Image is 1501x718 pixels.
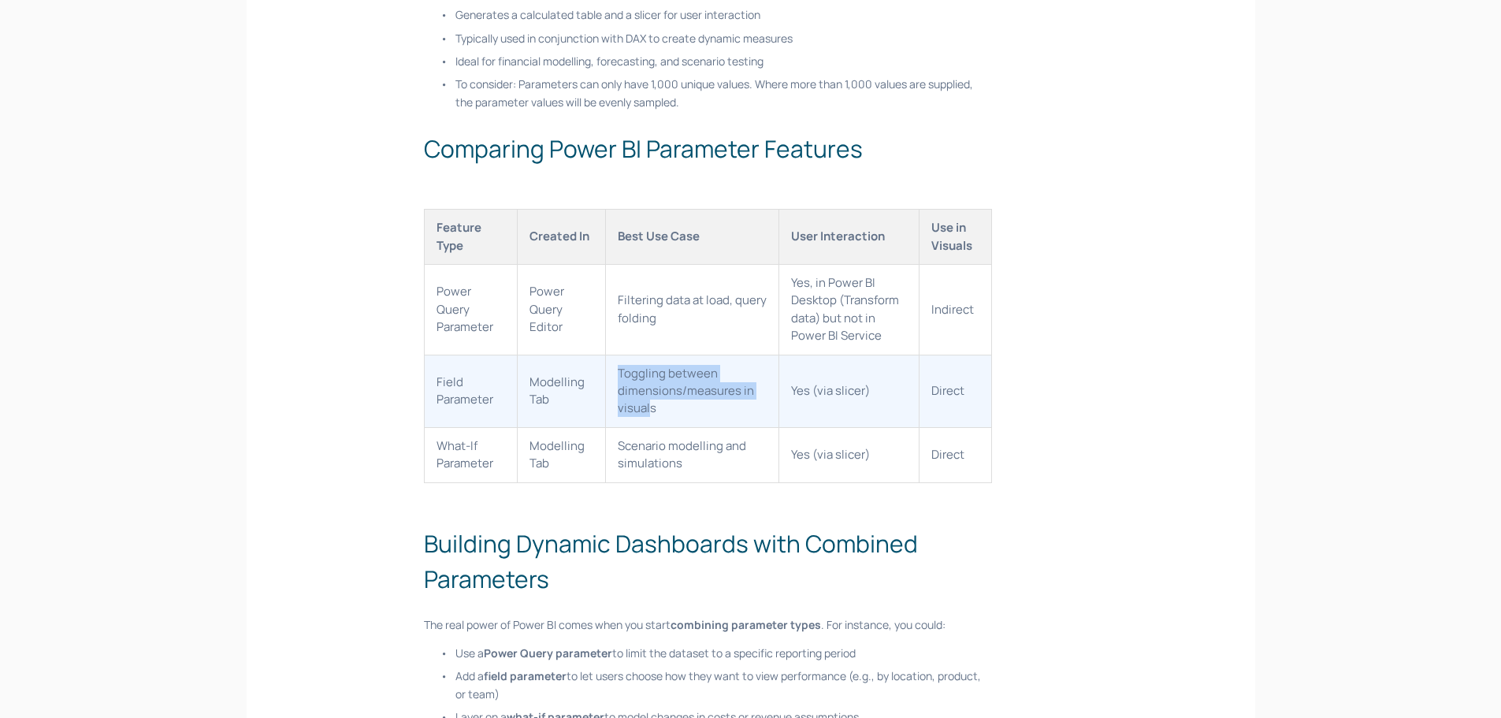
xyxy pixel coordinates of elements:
p: Use a to limit the dataset to a specific reporting period [455,645,992,662]
td: What-If Parameter [425,427,518,482]
p: Add a to let users choose how they want to view performance (e.g., by location, product, or team) [455,668,992,703]
th: Feature Type [425,210,518,265]
th: Created In [518,210,605,265]
th: Best Use Case [605,210,778,265]
th: Use in Visuals [919,210,991,265]
strong: Power Query parameter [484,645,612,660]
td: Field Parameter [425,355,518,427]
td: Direct [919,355,991,427]
h2: Building Dynamic Dashboards with Combined Parameters [424,526,992,597]
td: Direct [919,427,991,482]
td: Modelling Tab [518,355,605,427]
p: Typically used in conjunction with DAX to create dynamic measures [455,30,992,47]
p: The real power of Power BI comes when you start . For instance, you could: [424,616,992,634]
td: Modelling Tab [518,427,605,482]
th: User Interaction [779,210,919,265]
strong: field parameter [484,668,567,683]
td: Yes (via slicer) [779,355,919,427]
td: Filtering data at load, query folding [605,264,778,355]
td: Scenario modelling and simulations [605,427,778,482]
p: Generates a calculated table and a slicer for user interaction [455,6,992,24]
strong: combining parameter types [671,617,821,632]
td: Power Query Editor [518,264,605,355]
p: Ideal for financial modelling, forecasting, and scenario testing [455,53,992,70]
td: Yes (via slicer) [779,427,919,482]
h2: Comparing Power BI Parameter Features [424,131,992,166]
td: Yes, in Power BI Desktop (Transform data) but not in Power BI Service [779,264,919,355]
td: Power Query Parameter [425,264,518,355]
td: Toggling between dimensions/measures in visuals [605,355,778,427]
p: To consider: Parameters can only have 1,000 unique values. Where more than 1,000 values are suppl... [455,76,992,111]
td: Indirect [919,264,991,355]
